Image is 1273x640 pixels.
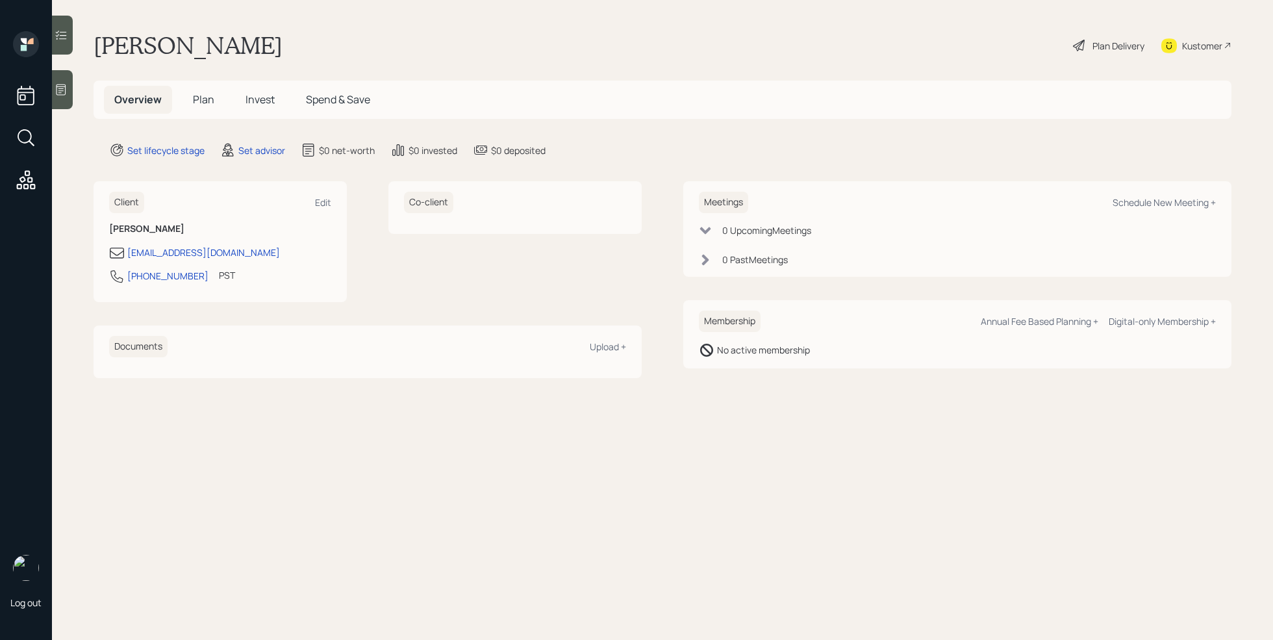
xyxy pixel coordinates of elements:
[109,192,144,213] h6: Client
[699,192,748,213] h6: Meetings
[1182,39,1222,53] div: Kustomer
[13,555,39,581] img: retirable_logo.png
[306,92,370,107] span: Spend & Save
[491,144,546,157] div: $0 deposited
[114,92,162,107] span: Overview
[246,92,275,107] span: Invest
[981,315,1098,327] div: Annual Fee Based Planning +
[1109,315,1216,327] div: Digital-only Membership +
[1113,196,1216,209] div: Schedule New Meeting +
[409,144,457,157] div: $0 invested
[127,269,208,283] div: [PHONE_NUMBER]
[1092,39,1144,53] div: Plan Delivery
[193,92,214,107] span: Plan
[10,596,42,609] div: Log out
[590,340,626,353] div: Upload +
[699,311,761,332] h6: Membership
[722,253,788,266] div: 0 Past Meeting s
[109,336,168,357] h6: Documents
[127,144,205,157] div: Set lifecycle stage
[319,144,375,157] div: $0 net-worth
[404,192,453,213] h6: Co-client
[219,268,235,282] div: PST
[722,224,811,237] div: 0 Upcoming Meeting s
[238,144,285,157] div: Set advisor
[109,224,331,235] h6: [PERSON_NAME]
[315,196,331,209] div: Edit
[717,343,810,357] div: No active membership
[127,246,280,259] div: [EMAIL_ADDRESS][DOMAIN_NAME]
[94,31,283,60] h1: [PERSON_NAME]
